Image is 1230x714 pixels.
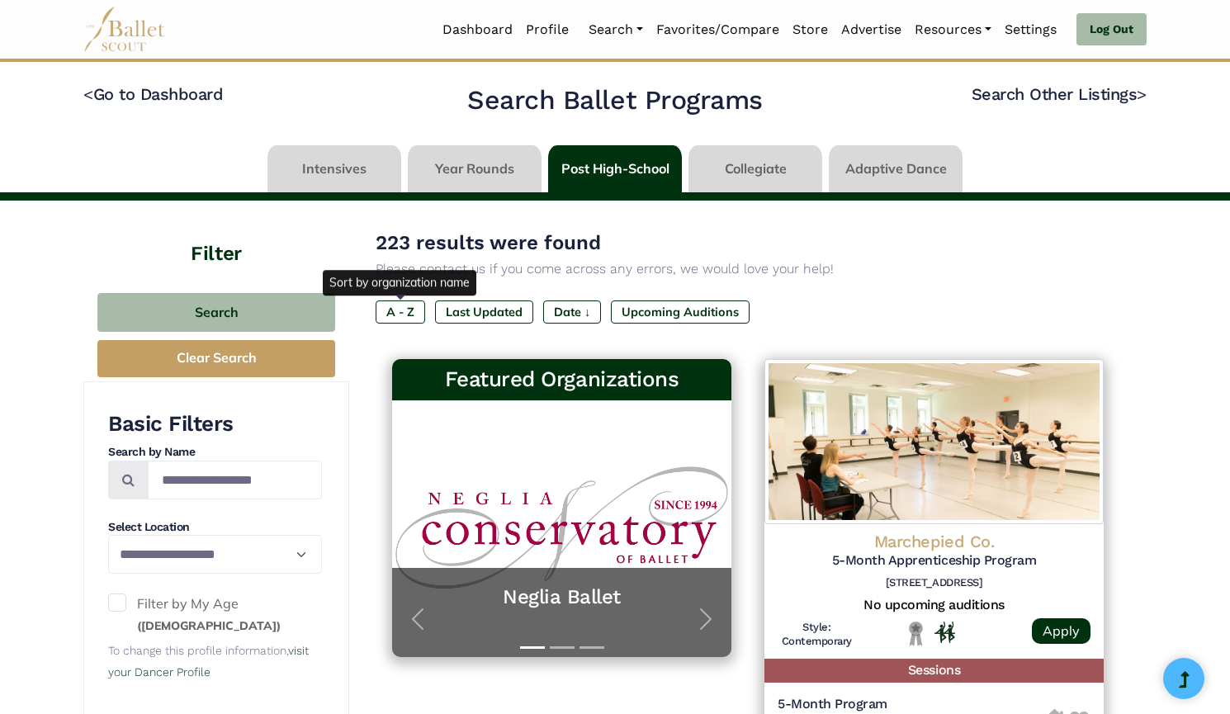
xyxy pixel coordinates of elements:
input: Search by names... [148,461,322,499]
h4: Search by Name [108,444,322,461]
a: Apply [1032,618,1090,644]
h5: 5-Month Apprenticeship Program [778,552,1090,570]
a: <Go to Dashboard [83,84,223,104]
h3: Basic Filters [108,410,322,438]
img: In Person [934,622,955,643]
li: Adaptive Dance [826,145,966,192]
img: Local [906,621,926,646]
code: < [83,83,93,104]
span: 223 results were found [376,231,601,254]
button: Slide 3 [580,638,604,657]
div: Sort by organization name [323,270,476,295]
a: Neglia Ballet [409,584,715,610]
a: Store [786,12,835,47]
label: Upcoming Auditions [611,300,750,324]
a: Advertise [835,12,908,47]
small: To change this profile information, [108,644,309,679]
a: Resources [908,12,998,47]
h4: Filter [83,201,349,268]
h5: No upcoming auditions [778,597,1090,614]
a: visit your Dancer Profile [108,644,309,679]
a: Search Other Listings> [972,84,1147,104]
label: Filter by My Age [108,593,322,636]
li: Intensives [264,145,404,192]
li: Collegiate [685,145,826,192]
small: ([DEMOGRAPHIC_DATA]) [137,618,281,633]
h6: Style: Contemporary [778,621,856,649]
li: Year Rounds [404,145,545,192]
a: Profile [519,12,575,47]
h5: 5-Month Program [778,696,1043,713]
code: > [1137,83,1147,104]
label: Date ↓ [543,300,601,324]
p: Please contact us if you come across any errors, we would love your help! [376,258,1120,280]
h5: Sessions [764,659,1104,683]
a: Favorites/Compare [650,12,786,47]
h2: Search Ballet Programs [467,83,762,118]
img: Logo [764,359,1104,524]
a: Dashboard [436,12,519,47]
h4: Select Location [108,519,322,536]
button: Search [97,293,335,332]
a: Search [582,12,650,47]
button: Slide 2 [550,638,575,657]
button: Clear Search [97,340,335,377]
label: Last Updated [435,300,533,324]
label: A - Z [376,300,425,324]
a: Log Out [1076,13,1147,46]
h6: [STREET_ADDRESS] [778,576,1090,590]
li: Post High-School [545,145,685,192]
a: Settings [998,12,1063,47]
h4: Marchepied Co. [778,531,1090,552]
button: Slide 1 [520,638,545,657]
h3: Featured Organizations [405,366,718,394]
